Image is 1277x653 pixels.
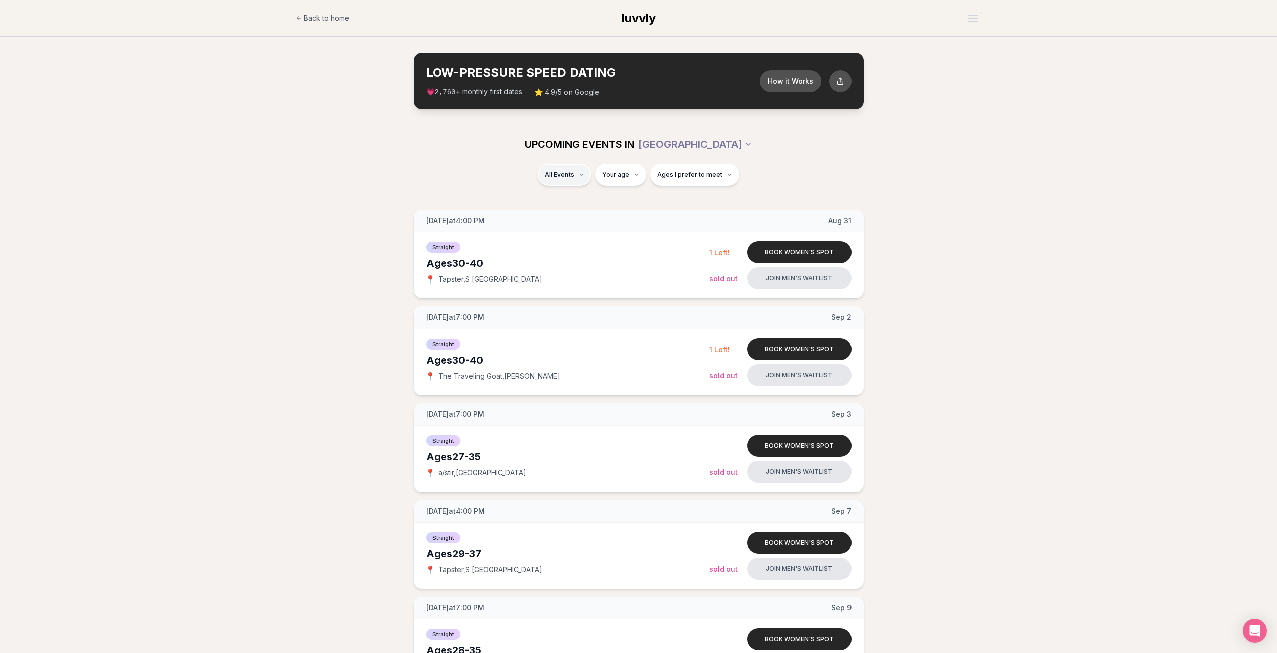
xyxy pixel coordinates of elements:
span: 1 Left! [709,248,730,257]
button: How it Works [760,70,821,92]
button: Book women's spot [747,532,852,554]
span: [DATE] at 7:00 PM [426,409,484,419]
span: Your age [602,171,629,179]
span: Sep 2 [831,312,852,322]
span: luvvly [622,11,656,25]
span: Straight [426,242,460,253]
span: Sep 7 [831,506,852,516]
span: [DATE] at 7:00 PM [426,603,484,613]
span: 📍 [426,372,434,380]
div: Ages 29-37 [426,547,709,561]
span: Straight [426,339,460,350]
button: Book women's spot [747,338,852,360]
div: Ages 27-35 [426,450,709,464]
span: 💗 + monthly first dates [426,87,522,97]
button: Book women's spot [747,241,852,263]
span: 2,760 [435,88,456,96]
span: a/stir , [GEOGRAPHIC_DATA] [438,468,526,478]
span: Straight [426,532,460,543]
span: Ages I prefer to meet [657,171,722,179]
a: luvvly [622,10,656,26]
button: Join men's waitlist [747,558,852,580]
span: 1 Left! [709,345,730,354]
span: Straight [426,629,460,640]
button: [GEOGRAPHIC_DATA] [638,133,752,155]
div: Open Intercom Messenger [1243,619,1267,643]
span: UPCOMING EVENTS IN [525,137,634,151]
button: Your age [595,164,646,186]
button: Join men's waitlist [747,267,852,289]
button: Open menu [964,11,982,26]
span: [DATE] at 4:00 PM [426,506,485,516]
span: All Events [545,171,574,179]
button: Join men's waitlist [747,461,852,483]
button: Book women's spot [747,435,852,457]
span: 📍 [426,566,434,574]
span: 📍 [426,275,434,283]
button: Ages I prefer to meet [650,164,739,186]
span: The Traveling Goat , [PERSON_NAME] [438,371,560,381]
button: Join men's waitlist [747,364,852,386]
span: Straight [426,435,460,446]
span: Tapster , S [GEOGRAPHIC_DATA] [438,565,542,575]
span: [DATE] at 7:00 PM [426,312,484,322]
h2: LOW-PRESSURE SPEED DATING [426,65,760,81]
span: Sold Out [709,371,738,380]
span: Sold Out [709,274,738,283]
span: Sep 3 [831,409,852,419]
button: Book women's spot [747,628,852,650]
span: Sep 9 [831,603,852,613]
span: ⭐ 4.9/5 on Google [534,87,599,97]
button: All Events [538,164,591,186]
div: Ages 30-40 [426,256,709,270]
span: Aug 31 [828,216,852,226]
span: Sold Out [709,565,738,573]
span: Sold Out [709,468,738,476]
span: Back to home [304,13,349,23]
a: Back to home [296,8,349,28]
span: 📍 [426,469,434,477]
span: Tapster , S [GEOGRAPHIC_DATA] [438,274,542,284]
span: [DATE] at 4:00 PM [426,216,485,226]
div: Ages 30-40 [426,353,709,367]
